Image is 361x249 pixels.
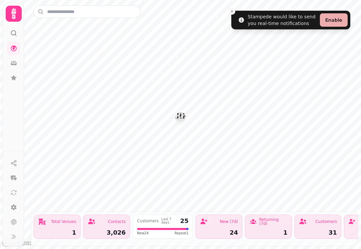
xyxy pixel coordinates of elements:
[220,220,238,224] div: New (7d)
[320,13,348,27] button: Enable
[229,8,235,15] button: Close toast
[88,230,126,236] div: 3,026
[175,112,186,124] div: Map marker
[249,230,287,236] div: 1
[248,13,317,27] div: Stampede would like to send you real-time notifications
[259,218,287,226] div: Returning (7d)
[315,220,337,224] div: Customers
[137,219,159,223] div: Customers
[51,220,76,224] div: Total Venues
[174,231,189,236] span: Repeat 1
[108,220,126,224] div: Contacts
[161,218,177,224] div: Last 7 days
[175,112,186,122] button: Starfish Loves Coffee
[200,230,238,236] div: 24
[299,230,337,236] div: 31
[180,218,189,224] div: 25
[38,230,76,236] div: 1
[137,231,149,236] span: New 24
[2,239,31,247] a: Mapbox logo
